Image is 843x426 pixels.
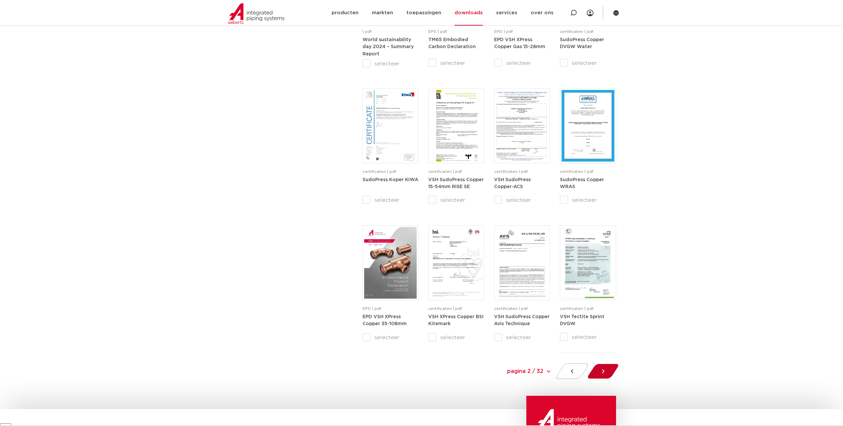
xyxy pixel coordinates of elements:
strong: VSH Tectite Sprint DVGW [560,315,604,326]
span: certificaten | pdf [494,170,528,174]
strong: SudoPress Copper DVGW Water [560,37,604,49]
a: World sustainability day 2024 – Summary Report [363,37,414,56]
img: SudoPress_Copper_WRAS-1-pdf.jpg [562,90,614,162]
strong: EPD VSH XPress Copper 35-108mm [363,315,407,326]
img: VSH_SudoPress_Copper-ACS-1-pdf.jpg [496,90,548,162]
a: VSH SudoPress Copper-ACS [494,177,531,189]
strong: TM65 Embodied Carbon Declaration [428,37,476,49]
span: certificaten | pdf [428,170,462,174]
label: selecteer [363,60,418,68]
strong: VSH XPress Copper BSI Kitemark [428,315,483,326]
span: EPD | pdf [363,307,381,311]
span: EPD | pdf [428,30,447,34]
label: selecteer [494,196,550,204]
strong: VSH SudoPress Copper-ACS [494,177,531,189]
label: selecteer [428,196,484,204]
label: selecteer [560,333,616,341]
a: SudoPress Copper DVGW Water [560,37,604,49]
label: selecteer [494,333,550,341]
label: selecteer [428,59,484,67]
strong: World sustainability day 2024 – Summary Report [363,37,414,56]
img: VSH_SudoPress_Koper_KIWA-1-pdf.jpg [364,90,417,162]
img: DVGW_DW_8511BU0144_Tectite_Sprint-1-pdf.jpg [562,227,614,299]
span: certificaten | pdf [560,307,593,311]
span: | pdf [363,30,371,34]
span: certificaten | pdf [363,170,396,174]
label: selecteer [428,333,484,341]
a: VSH Tectite Sprint DVGW [560,314,604,326]
a: VSH SudoPress Copper Avis Technique [494,314,550,326]
span: certificaten | pdf [428,307,462,311]
label: selecteer [560,59,616,67]
a: SudoPress Copper WRAS [560,177,604,189]
label: selecteer [363,333,418,341]
span: certificaten | pdf [560,170,593,174]
img: VSH-XPress-Copper-35-108mm_A4EPD_5011479_EN-pdf.jpg [364,227,417,299]
strong: VSH SudoPress Copper Avis Technique [494,315,550,326]
a: TM65 Embodied Carbon Declaration [428,37,476,49]
a: VSH SudoPress Copper 15-54mm RISE SE [428,177,484,189]
strong: EPD VSH XPress Copper Gas 15-28mm [494,37,545,49]
img: XPress_Koper_BSI_KM789225-1-pdf.jpg [430,227,482,299]
strong: VSH SudoPress Copper 15-54mm RISE SE [428,177,484,189]
label: selecteer [494,59,550,67]
a: EPD VSH XPress Copper 35-108mm [363,314,407,326]
label: selecteer [560,196,616,204]
a: SudoPress Koper KIWA [363,177,418,182]
img: VSH_SudoPress_Copper_15-54mm_RISE_SE-1-pdf.jpg [430,90,482,162]
strong: SudoPress Koper KIWA [363,177,418,182]
a: VSH XPress Copper BSI Kitemark [428,314,483,326]
img: VSH_SudoPress_Copper-Avis_Technique_14-1_15-2115-1-pdf.jpg [496,227,548,299]
span: certificaten | pdf [494,307,528,311]
span: certificaten | pdf [560,30,593,34]
label: selecteer [363,196,418,204]
a: EPD VSH XPress Copper Gas 15-28mm [494,37,545,49]
strong: SudoPress Copper WRAS [560,177,604,189]
span: EPD | pdf [494,30,513,34]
